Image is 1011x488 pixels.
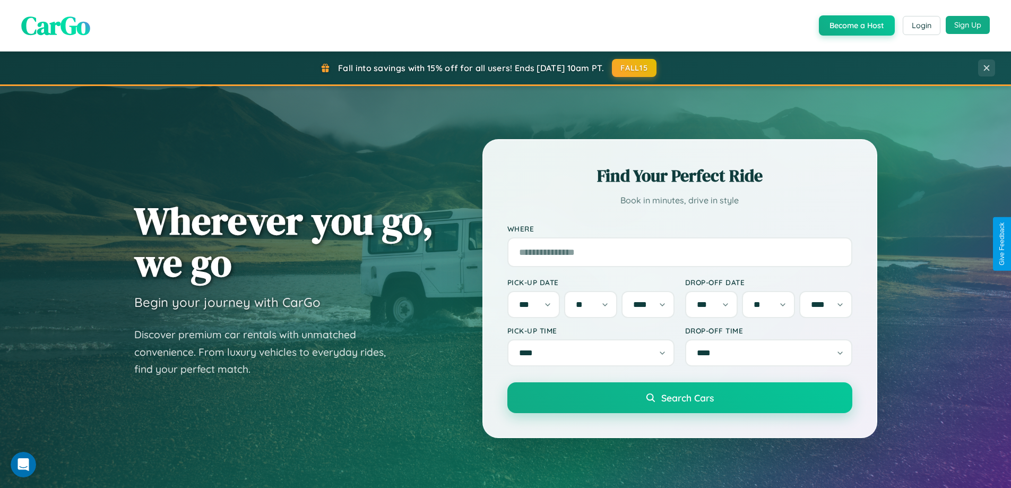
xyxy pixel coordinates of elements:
button: Sign Up [946,16,990,34]
iframe: Intercom live chat [11,452,36,477]
button: Login [903,16,940,35]
span: Fall into savings with 15% off for all users! Ends [DATE] 10am PT. [338,63,604,73]
button: Search Cars [507,382,852,413]
button: Become a Host [819,15,895,36]
span: CarGo [21,8,90,43]
span: Search Cars [661,392,714,404]
h2: Find Your Perfect Ride [507,164,852,187]
p: Book in minutes, drive in style [507,193,852,208]
div: Give Feedback [998,222,1006,266]
p: Discover premium car rentals with unmatched convenience. From luxury vehicles to everyday rides, ... [134,326,400,378]
label: Drop-off Time [685,326,852,335]
label: Drop-off Date [685,278,852,287]
label: Where [507,224,852,233]
label: Pick-up Time [507,326,675,335]
button: FALL15 [612,59,656,77]
label: Pick-up Date [507,278,675,287]
h1: Wherever you go, we go [134,200,434,284]
h3: Begin your journey with CarGo [134,294,321,310]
